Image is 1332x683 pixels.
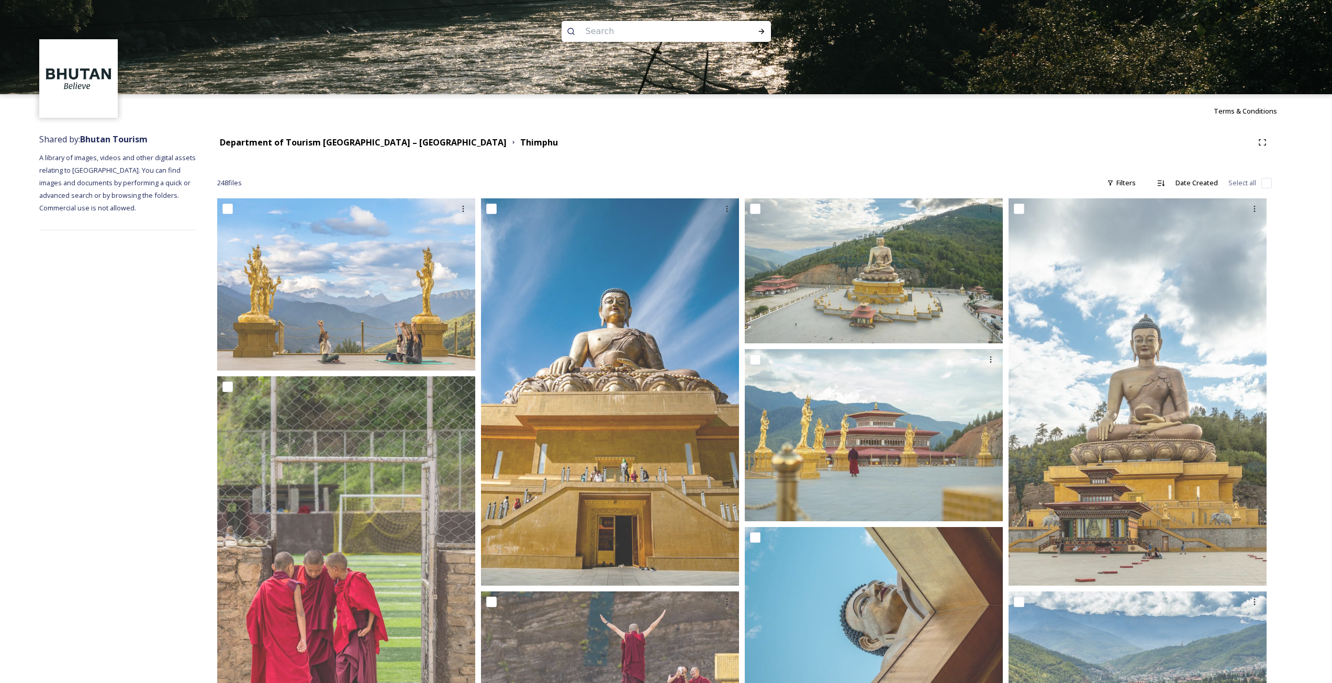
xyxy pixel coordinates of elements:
div: Filters [1102,173,1141,193]
img: BT_Logo_BB_Lockup_CMYK_High%2520Res.jpg [41,41,117,117]
span: 248 file s [217,178,242,188]
img: Thimphu 190723 by Amp Sripimanwat-98.jpg [745,349,1003,521]
span: Select all [1228,178,1256,188]
span: Terms & Conditions [1214,106,1277,116]
img: Marcus Westberg _ Thimphu27.jpg [217,198,475,371]
strong: Department of Tourism [GEOGRAPHIC_DATA] – [GEOGRAPHIC_DATA] [220,137,507,148]
span: A library of images, videos and other digital assets relating to [GEOGRAPHIC_DATA]. You can find ... [39,153,197,212]
img: Buddha-Dordenma-Statue-by-Alicia-Warner-6.jpg [481,198,739,586]
span: Shared by: [39,133,148,145]
div: Date Created [1170,173,1223,193]
strong: Bhutan Tourism [80,133,148,145]
a: Terms & Conditions [1214,105,1293,117]
img: Thimphu 190723 by Amp Sripimanwat-84.jpg [1009,198,1267,586]
strong: Thimphu [520,137,558,148]
input: Search [580,20,724,43]
img: Thimphu 190723 by Amp Sripimanwat-53.jpg [745,198,1003,343]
